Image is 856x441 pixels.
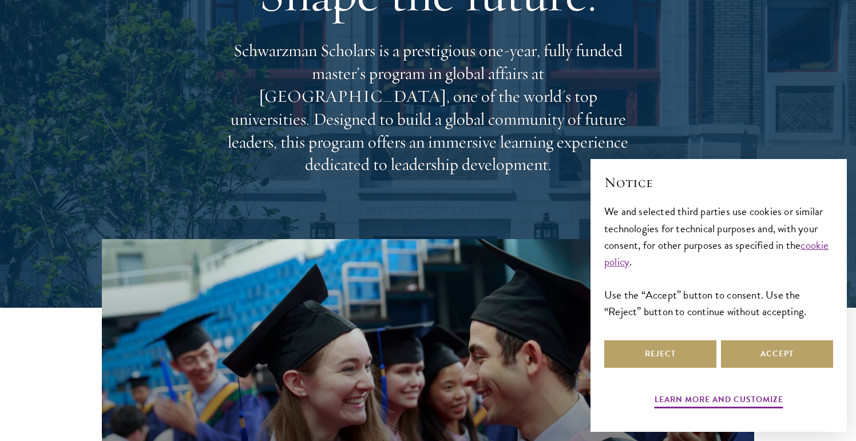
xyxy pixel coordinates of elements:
button: Accept [721,340,833,368]
button: Reject [604,340,716,368]
div: We and selected third parties use cookies or similar technologies for technical purposes and, wit... [604,203,833,319]
a: cookie policy [604,237,829,270]
h2: Notice [604,173,833,192]
p: Schwarzman Scholars is a prestigious one-year, fully funded master’s program in global affairs at... [222,39,634,176]
button: Learn more and customize [655,392,783,410]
